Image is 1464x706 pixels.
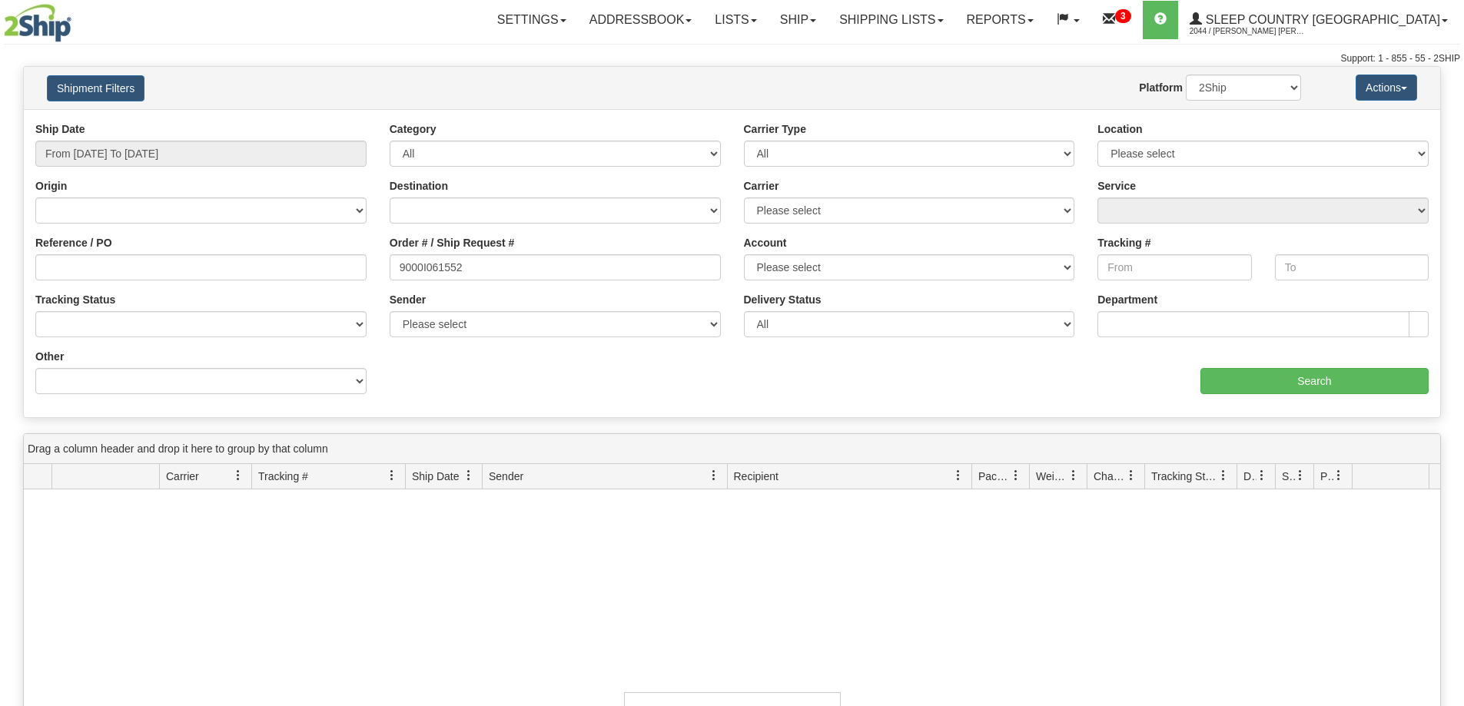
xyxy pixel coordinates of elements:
a: Settings [486,1,578,39]
label: Department [1097,292,1157,307]
input: Search [1200,368,1429,394]
label: Ship Date [35,121,85,137]
span: Tracking Status [1151,469,1218,484]
label: Account [744,235,787,250]
span: Charge [1094,469,1126,484]
label: Sender [390,292,426,307]
label: Platform [1139,80,1183,95]
input: From [1097,254,1251,280]
label: Reference / PO [35,235,112,250]
iframe: chat widget [1429,274,1462,431]
span: Packages [978,469,1011,484]
span: Delivery Status [1243,469,1257,484]
span: Sleep Country [GEOGRAPHIC_DATA] [1202,13,1440,26]
label: Tracking # [1097,235,1150,250]
label: Category [390,121,437,137]
button: Shipment Filters [47,75,144,101]
a: Delivery Status filter column settings [1249,462,1275,489]
input: To [1275,254,1429,280]
a: Charge filter column settings [1118,462,1144,489]
label: Order # / Ship Request # [390,235,515,250]
span: Tracking # [258,469,308,484]
button: Actions [1356,75,1417,101]
a: Weight filter column settings [1061,462,1087,489]
label: Origin [35,178,67,194]
div: Support: 1 - 855 - 55 - 2SHIP [4,52,1460,65]
label: Delivery Status [744,292,822,307]
a: 3 [1091,1,1143,39]
a: Pickup Status filter column settings [1326,462,1352,489]
span: Sender [489,469,523,484]
a: Ship [769,1,828,39]
div: grid grouping header [24,434,1440,464]
a: Tracking Status filter column settings [1210,462,1237,489]
span: Ship Date [412,469,459,484]
a: Recipient filter column settings [945,462,971,489]
a: Shipping lists [828,1,954,39]
a: Lists [703,1,768,39]
span: 2044 / [PERSON_NAME] [PERSON_NAME] [1190,24,1305,39]
label: Destination [390,178,448,194]
sup: 3 [1115,9,1131,23]
span: Shipment Issues [1282,469,1295,484]
span: Pickup Status [1320,469,1333,484]
span: Recipient [734,469,778,484]
label: Service [1097,178,1136,194]
a: Sleep Country [GEOGRAPHIC_DATA] 2044 / [PERSON_NAME] [PERSON_NAME] [1178,1,1459,39]
label: Other [35,349,64,364]
a: Carrier filter column settings [225,462,251,489]
a: Shipment Issues filter column settings [1287,462,1313,489]
img: logo2044.jpg [4,4,71,42]
span: Weight [1036,469,1068,484]
span: Carrier [166,469,199,484]
a: Addressbook [578,1,704,39]
label: Carrier Type [744,121,806,137]
label: Tracking Status [35,292,115,307]
a: Packages filter column settings [1003,462,1029,489]
a: Reports [955,1,1045,39]
a: Ship Date filter column settings [456,462,482,489]
label: Carrier [744,178,779,194]
a: Sender filter column settings [701,462,727,489]
a: Tracking # filter column settings [379,462,405,489]
label: Location [1097,121,1142,137]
